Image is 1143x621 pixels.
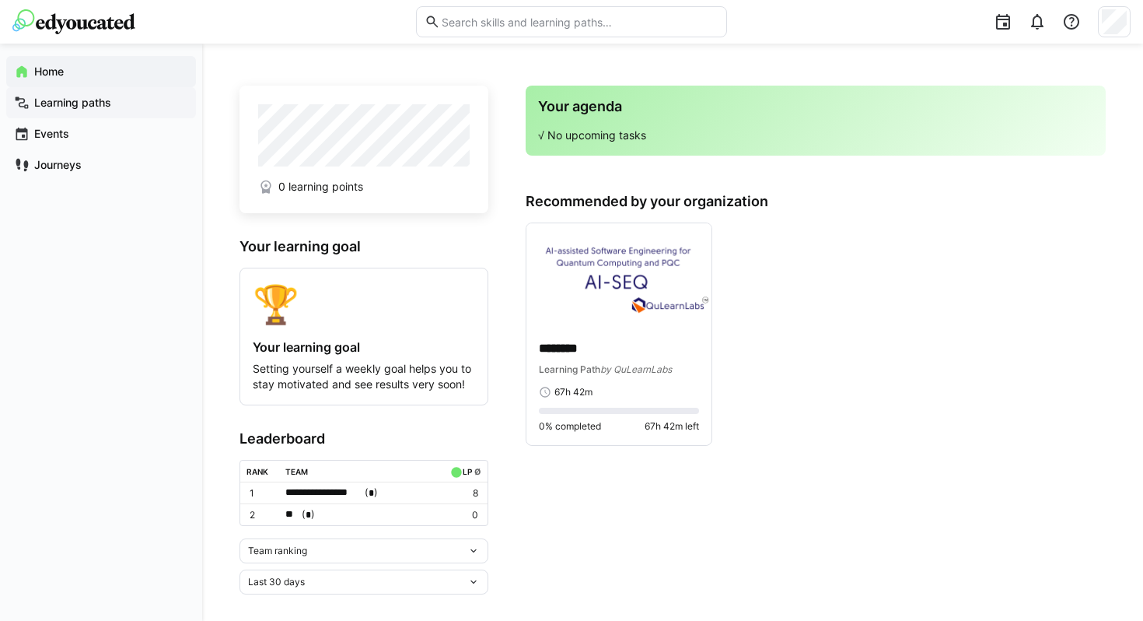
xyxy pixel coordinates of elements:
span: 0% completed [539,420,601,433]
span: Team ranking [248,545,307,557]
span: 67h 42m left [645,420,699,433]
span: ( ) [302,507,315,523]
div: 🏆 [253,281,475,327]
h4: Your learning goal [253,339,475,355]
span: Learning Path [539,363,600,375]
p: √ No upcoming tasks [538,128,1093,143]
div: Rank [246,467,268,476]
p: Setting yourself a weekly goal helps you to stay motivated and see results very soon! [253,361,475,392]
div: LP [463,467,472,476]
div: Team [285,467,308,476]
h3: Your learning goal [239,238,488,255]
img: image [526,223,711,328]
span: 67h 42m [554,386,592,398]
p: 0 [447,509,478,521]
h3: Leaderboard [239,430,488,447]
p: 2 [250,509,273,521]
p: 8 [447,487,478,500]
h3: Recommended by your organization [526,193,1106,210]
span: 0 learning points [278,179,363,195]
a: ø [474,464,481,477]
h3: Your agenda [538,98,1093,115]
p: 1 [250,487,273,500]
span: Last 30 days [248,576,305,588]
input: Search skills and learning paths… [440,15,718,29]
span: by QuLearnLabs [600,363,672,375]
span: ( ) [365,485,378,501]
